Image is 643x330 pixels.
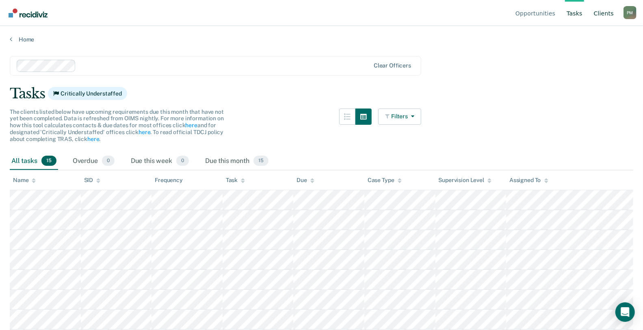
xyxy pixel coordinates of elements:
[155,177,183,184] div: Frequency
[176,156,189,166] span: 0
[139,129,150,135] a: here
[129,152,191,170] div: Due this week0
[48,87,127,100] span: Critically Understaffed
[84,177,101,184] div: SID
[253,156,268,166] span: 15
[374,62,411,69] div: Clear officers
[624,6,637,19] button: Profile dropdown button
[615,302,635,322] div: Open Intercom Messenger
[10,109,224,142] span: The clients listed below have upcoming requirements due this month that have not yet been complet...
[204,152,270,170] div: Due this month15
[10,85,633,102] div: Tasks
[10,152,58,170] div: All tasks15
[624,6,637,19] div: P M
[378,109,421,125] button: Filters
[102,156,115,166] span: 0
[9,9,48,17] img: Recidiviz
[368,177,402,184] div: Case Type
[13,177,36,184] div: Name
[10,36,633,43] a: Home
[41,156,56,166] span: 15
[509,177,548,184] div: Assigned To
[71,152,116,170] div: Overdue0
[185,122,197,128] a: here
[439,177,492,184] div: Supervision Level
[87,136,99,142] a: here
[297,177,314,184] div: Due
[226,177,245,184] div: Task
